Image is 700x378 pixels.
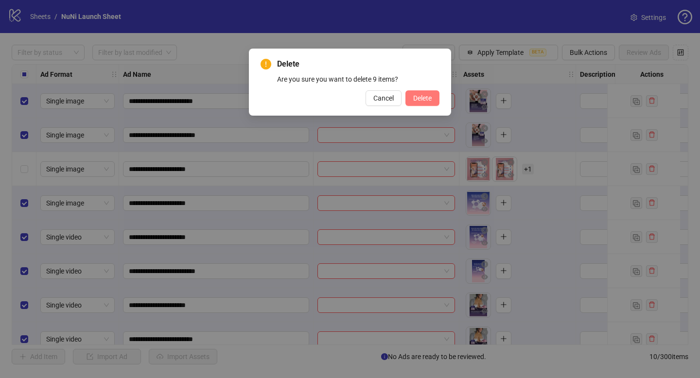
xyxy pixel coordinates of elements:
button: Cancel [366,90,402,106]
span: exclamation-circle [261,59,271,69]
div: Are you sure you want to delete 9 items? [277,74,439,85]
button: Delete [405,90,439,106]
span: Delete [277,58,439,70]
span: Delete [413,94,432,102]
span: Cancel [373,94,394,102]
